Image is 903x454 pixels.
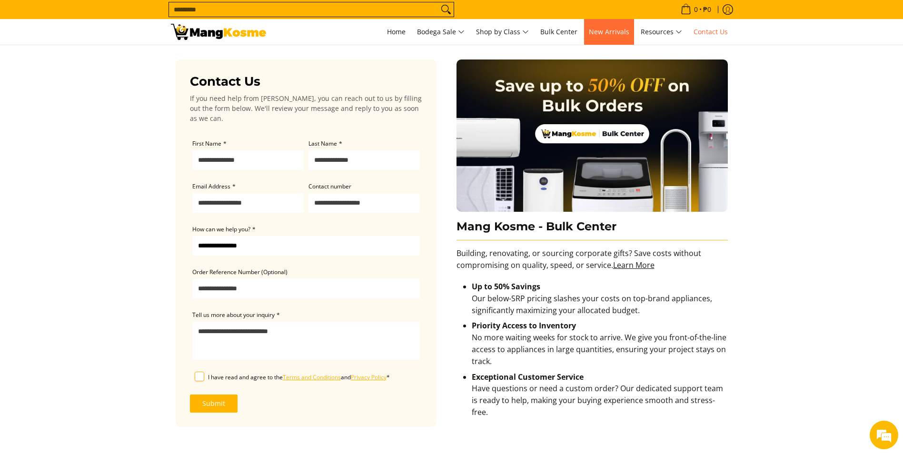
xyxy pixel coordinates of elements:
p: If you need help from [PERSON_NAME], you can reach out to us by filling out the form below. We'll... [190,93,422,123]
span: Shop by Class [476,26,529,38]
a: Terms and Conditions [283,373,341,381]
h3: Mang Kosme - Bulk Center [456,219,728,241]
a: Contact Us [689,19,733,45]
div: Leave a message [50,53,160,66]
span: Last Name [308,139,337,148]
span: New Arrivals [589,27,629,36]
em: Submit [139,293,173,306]
p: Building, renovating, or sourcing corporate gifts? Save costs without compromising on quality, sp... [456,247,728,281]
span: I have read and agree to the and [208,373,387,381]
span: We are offline. Please leave us a message. [20,120,166,216]
strong: Exceptional Customer Service [472,372,584,382]
a: Resources [636,19,687,45]
span: First Name [192,139,221,148]
span: • [678,4,714,15]
a: Home [382,19,410,45]
a: New Arrivals [584,19,634,45]
nav: Main Menu [276,19,733,45]
button: Search [438,2,454,17]
a: Learn More [613,260,655,270]
img: Contact Us Today! l Mang Kosme - Home Appliance Warehouse Sale [171,24,266,40]
a: Bulk Center [536,19,582,45]
span: Resources [641,26,682,38]
span: Home [387,27,406,36]
h3: Contact Us [190,74,422,89]
strong: Priority Access to Inventory [472,320,576,331]
span: Bodega Sale [417,26,465,38]
span: Bulk Center [540,27,577,36]
div: Minimize live chat window [156,5,179,28]
li: No more waiting weeks for stock to arrive. We give you front-of-the-line access to appliances in ... [472,320,728,371]
span: ₱0 [702,6,713,13]
span: Contact Us [694,27,728,36]
strong: Up to 50% Savings [472,281,540,292]
span: Order Reference Number (Optional) [192,268,288,276]
button: Submit [190,395,238,413]
li: Have questions or need a custom order? Our dedicated support team is ready to help, making your b... [472,371,728,422]
span: Contact number [308,182,351,190]
span: How can we help you? [192,225,250,233]
a: Bodega Sale [412,19,469,45]
span: 0 [693,6,699,13]
textarea: Type your message and click 'Submit' [5,260,181,293]
li: Our below-SRP pricing slashes your costs on top-brand appliances, significantly maximizing your a... [472,281,728,320]
a: Privacy Policy [351,373,387,381]
span: Tell us more about your inquiry [192,311,275,319]
a: Shop by Class [471,19,534,45]
span: Email Address [192,182,230,190]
